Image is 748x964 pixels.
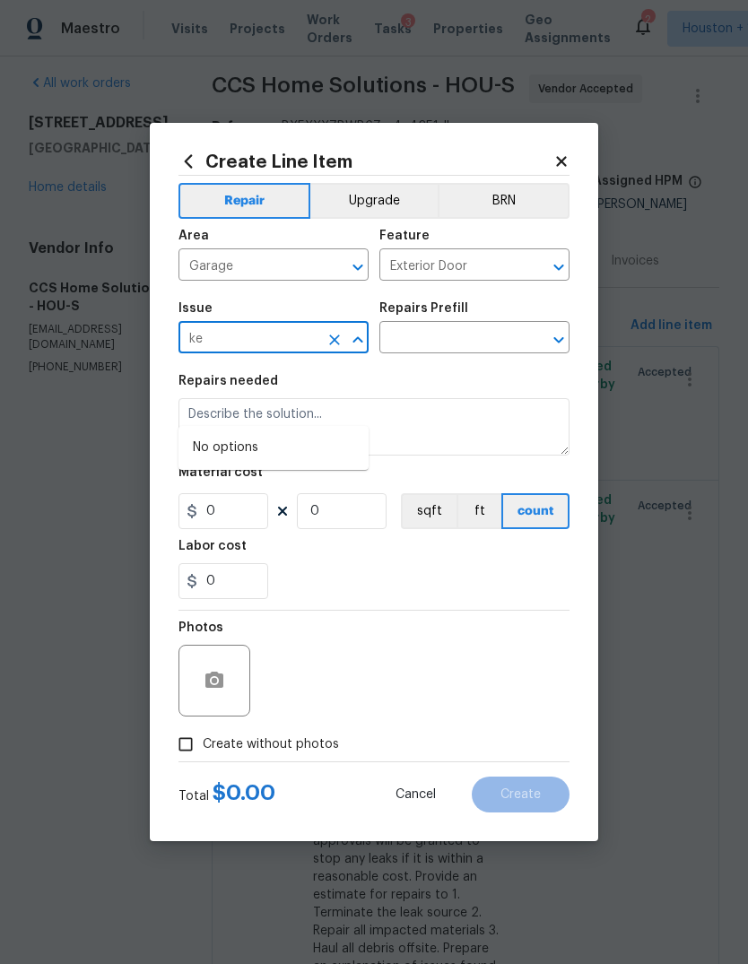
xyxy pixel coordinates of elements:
[345,255,370,280] button: Open
[178,183,310,219] button: Repair
[500,788,541,802] span: Create
[178,426,369,470] div: No options
[213,782,275,803] span: $ 0.00
[178,540,247,552] h5: Labor cost
[310,183,439,219] button: Upgrade
[322,327,347,352] button: Clear
[379,302,468,315] h5: Repairs Prefill
[379,230,430,242] h5: Feature
[178,621,223,634] h5: Photos
[401,493,457,529] button: sqft
[546,327,571,352] button: Open
[178,784,275,805] div: Total
[472,777,570,812] button: Create
[178,152,553,171] h2: Create Line Item
[457,493,501,529] button: ft
[178,302,213,315] h5: Issue
[345,327,370,352] button: Close
[396,788,436,802] span: Cancel
[367,777,465,812] button: Cancel
[178,375,278,387] h5: Repairs needed
[546,255,571,280] button: Open
[178,230,209,242] h5: Area
[501,493,570,529] button: count
[438,183,570,219] button: BRN
[203,735,339,754] span: Create without photos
